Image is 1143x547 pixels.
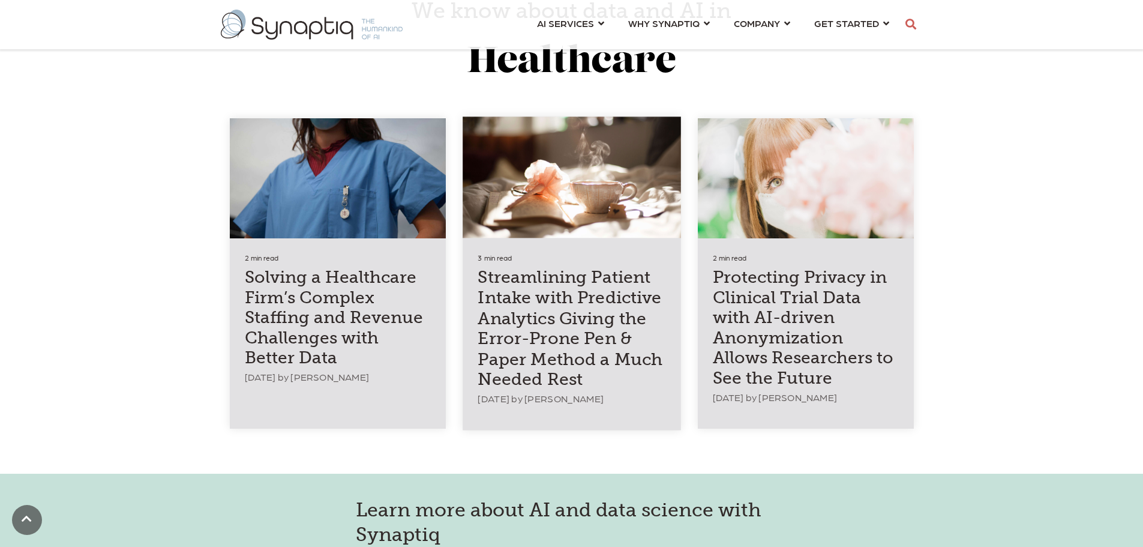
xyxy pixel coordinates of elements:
[245,253,431,262] h6: 2 min read
[814,12,889,34] a: GET STARTED
[713,253,899,262] h6: 2 min read
[525,3,901,46] nav: menu
[713,391,899,403] p: [DATE] by [PERSON_NAME]
[245,267,431,368] a: Solving a Healthcare Firm’s Complex Staffing and Revenue Challenges with Better Data
[628,15,700,31] span: WHY SYNAPTIQ
[814,15,879,31] span: GET STARTED
[478,267,665,390] a: Streamlining Patient Intake with Predictive Analytics Giving the Error-Prone Pen & Paper Method a...
[734,15,780,31] span: COMPANY
[478,393,665,404] p: [DATE] by [PERSON_NAME]
[734,12,790,34] a: COMPANY
[221,10,403,40] img: synaptiq logo-2
[628,12,710,34] a: WHY SYNAPTIQ
[537,12,604,34] a: AI SERVICES
[245,371,431,382] p: [DATE] by [PERSON_NAME]
[537,15,594,31] span: AI SERVICES
[212,43,932,83] h2: Healthcare
[478,253,665,262] h6: 3 min read
[713,267,899,388] a: Protecting Privacy in Clinical Trial Data with AI-driven Anonymization Allows Researchers to See ...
